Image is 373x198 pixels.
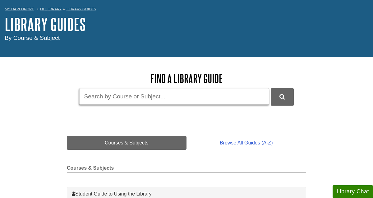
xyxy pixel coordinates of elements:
[186,136,306,150] a: Browse All Guides (A-Z)
[271,88,294,105] button: DU Library Guides Search
[67,165,306,173] h2: Courses & Subjects
[5,7,34,12] a: My Davenport
[67,72,306,85] h2: Find a Library Guide
[5,34,368,43] div: By Course & Subject
[279,94,285,100] i: Search Library Guides
[5,5,368,15] nav: breadcrumb
[67,136,186,150] a: Courses & Subjects
[79,88,269,105] input: Search by Course or Subject...
[333,185,373,198] button: Library Chat
[72,190,301,198] a: Student Guide to Using the Library
[40,7,62,11] a: DU Library
[5,15,368,34] h1: Library Guides
[67,7,96,11] a: Library Guides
